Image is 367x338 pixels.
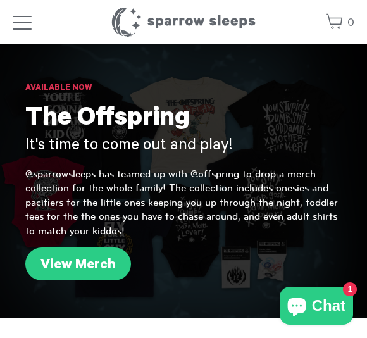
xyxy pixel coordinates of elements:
h3: It's time to come out and play! [25,136,342,158]
h1: Sparrow Sleeps [111,6,256,38]
inbox-online-store-chat: Shopify online store chat [276,287,357,328]
p: @sparrowsleeps has teamed up with @offspring to drop a merch collection for the whole family! The... [25,167,342,238]
a: View Merch [25,247,131,280]
h6: Available Now [25,82,342,95]
a: 0 [325,9,354,37]
h1: The Offspring [25,104,342,136]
